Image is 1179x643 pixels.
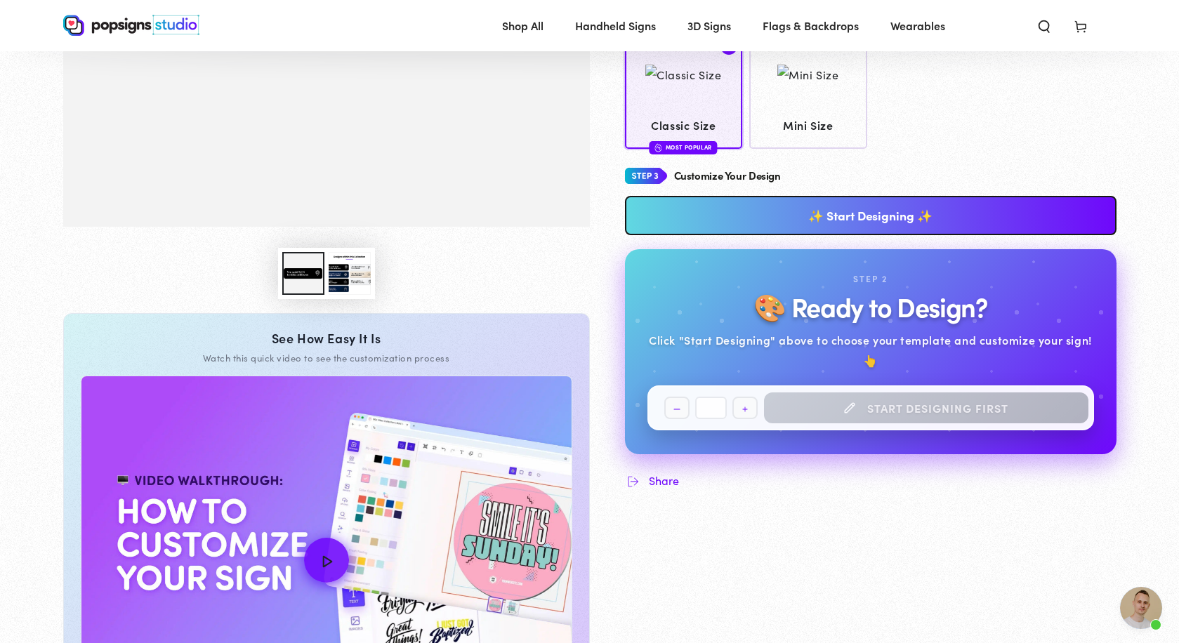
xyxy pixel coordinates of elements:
[625,196,1117,235] a: ✨ Start Designing ✨
[492,7,554,44] a: Shop All
[756,115,861,135] span: Mini Size
[502,15,544,36] span: Shop All
[631,115,736,135] span: Classic Size
[575,15,656,36] span: Handheld Signs
[677,7,742,44] a: 3D Signs
[650,141,718,154] div: Most Popular
[880,7,956,44] a: Wearables
[1120,587,1162,629] a: Open chat
[1026,10,1062,41] summary: Search our site
[63,15,199,36] img: Popsigns Studio
[81,352,572,364] div: Watch this quick video to see the customization process
[853,272,888,287] div: Step 2
[625,472,679,489] button: Share
[763,15,859,36] span: Flags & Backdrops
[625,163,667,189] img: Step 3
[749,33,867,149] a: Mini Size Mini Size
[777,65,838,85] img: Mini Size
[752,7,869,44] a: Flags & Backdrops
[329,252,371,295] button: Load image 3 in gallery view
[565,7,666,44] a: Handheld Signs
[674,170,781,182] h4: Customize Your Design
[282,252,324,295] button: Load image 1 in gallery view
[687,15,731,36] span: 3D Signs
[890,15,945,36] span: Wearables
[625,33,743,149] a: Classic Size Classic Size Most Popular
[649,474,679,487] span: Share
[81,331,572,346] div: See How Easy It Is
[753,292,987,321] h2: 🎨 Ready to Design?
[655,142,662,152] img: fire.svg
[645,65,721,85] img: Classic Size
[647,330,1094,371] div: Click "Start Designing" above to choose your template and customize your sign! 👆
